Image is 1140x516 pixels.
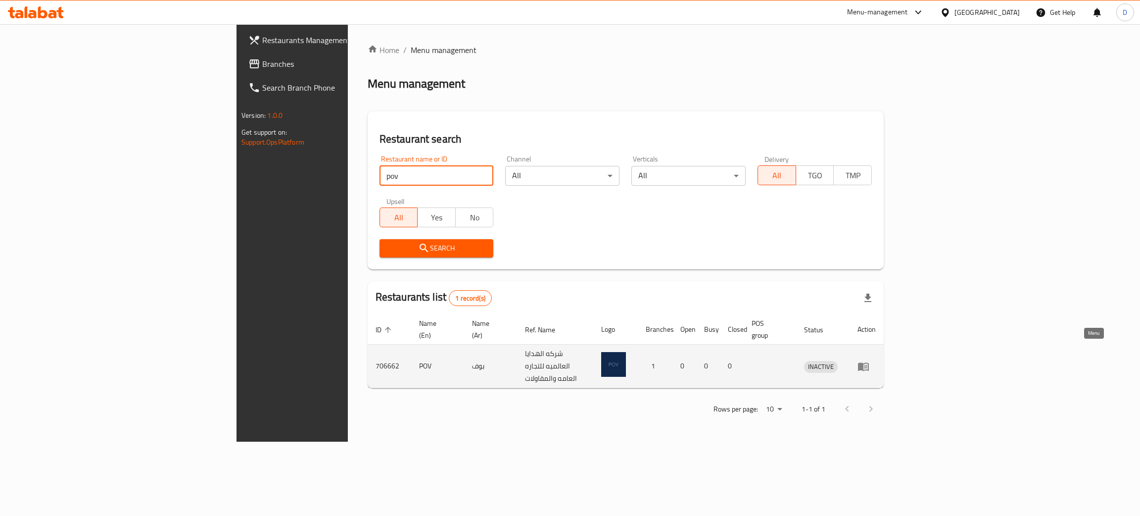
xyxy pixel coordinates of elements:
[380,207,418,227] button: All
[505,166,619,186] div: All
[517,345,593,388] td: شركه الهدايا العالميه للتجاره العامه والمقاولات
[720,345,744,388] td: 0
[376,290,492,306] h2: Restaurants list
[850,314,884,345] th: Action
[449,294,491,303] span: 1 record(s)
[240,52,427,76] a: Branches
[386,198,405,205] label: Upsell
[417,207,456,227] button: Yes
[240,76,427,100] a: Search Branch Phone
[762,402,786,417] div: Rows per page:
[419,317,452,341] span: Name (En)
[368,44,884,56] nav: breadcrumb
[672,314,696,345] th: Open
[696,345,720,388] td: 0
[376,324,394,336] span: ID
[720,314,744,345] th: Closed
[638,314,672,345] th: Branches
[262,34,419,46] span: Restaurants Management
[758,165,796,185] button: All
[752,317,784,341] span: POS group
[1123,7,1127,18] span: D
[368,76,465,92] h2: Menu management
[262,58,419,70] span: Branches
[796,165,834,185] button: TGO
[713,403,758,415] p: Rows per page:
[460,210,490,225] span: No
[449,290,492,306] div: Total records count
[464,345,517,388] td: بوف
[472,317,505,341] span: Name (Ar)
[601,352,626,377] img: POV
[384,210,414,225] span: All
[856,286,880,310] div: Export file
[241,136,304,149] a: Support.OpsPlatform
[764,155,789,162] label: Delivery
[240,28,427,52] a: Restaurants Management
[838,168,868,183] span: TMP
[411,44,476,56] span: Menu management
[593,314,638,345] th: Logo
[380,239,494,258] button: Search
[241,109,266,122] span: Version:
[802,403,825,415] p: 1-1 of 1
[262,82,419,94] span: Search Branch Phone
[241,126,287,139] span: Get support on:
[804,361,838,372] span: INACTIVE
[422,210,452,225] span: Yes
[762,168,792,183] span: All
[672,345,696,388] td: 0
[411,345,464,388] td: POV
[804,324,836,336] span: Status
[368,314,884,388] table: enhanced table
[847,6,908,18] div: Menu-management
[380,132,872,147] h2: Restaurant search
[800,168,830,183] span: TGO
[267,109,283,122] span: 1.0.0
[387,242,486,255] span: Search
[954,7,1020,18] div: [GEOGRAPHIC_DATA]
[380,166,494,186] input: Search for restaurant name or ID..
[631,166,746,186] div: All
[833,165,872,185] button: TMP
[696,314,720,345] th: Busy
[638,345,672,388] td: 1
[525,324,568,336] span: Ref. Name
[455,207,494,227] button: No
